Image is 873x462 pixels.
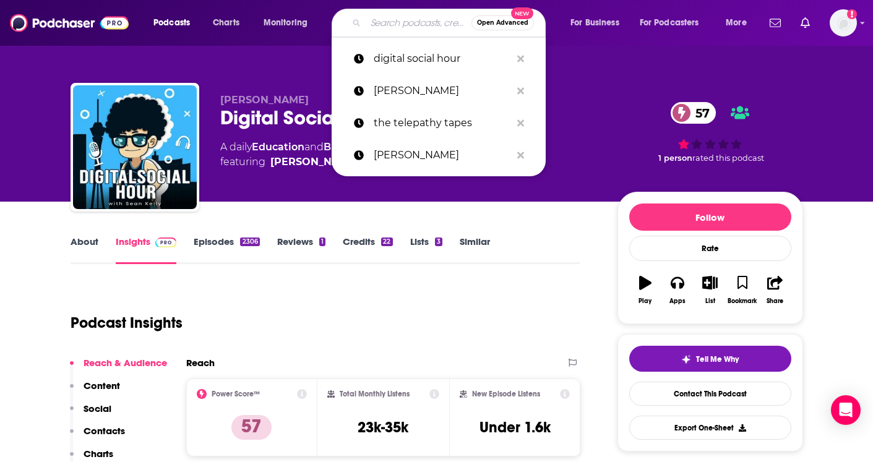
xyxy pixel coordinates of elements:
[194,236,259,264] a: Episodes2306
[205,13,247,33] a: Charts
[629,203,791,231] button: Follow
[73,85,197,209] img: Digital Social Hour
[252,141,304,153] a: Education
[511,7,533,19] span: New
[84,448,113,460] p: Charts
[847,9,857,19] svg: Add a profile image
[661,268,694,312] button: Apps
[629,416,791,440] button: Export One-Sheet
[705,297,715,305] div: List
[240,237,259,246] div: 2306
[70,357,167,380] button: Reach & Audience
[84,357,167,369] p: Reach & Audience
[435,237,442,246] div: 3
[381,237,392,246] div: 22
[255,13,324,33] button: open menu
[726,268,759,312] button: Bookmark
[186,357,215,369] h2: Reach
[696,354,739,364] span: Tell Me Why
[84,425,125,437] p: Contacts
[460,236,490,264] a: Similar
[84,403,111,414] p: Social
[270,155,359,169] a: Sean Kelly
[629,382,791,406] a: Contact This Podcast
[767,297,783,305] div: Share
[324,141,369,153] a: Business
[212,390,260,398] h2: Power Score™
[220,140,408,169] div: A daily podcast
[340,390,410,398] h2: Total Monthly Listens
[277,236,325,264] a: Reviews1
[231,415,272,440] p: 57
[343,236,392,264] a: Credits22
[728,297,757,305] div: Bookmark
[343,9,557,37] div: Search podcasts, credits, & more...
[472,390,540,398] h2: New Episode Listens
[629,268,661,312] button: Play
[671,102,716,124] a: 57
[570,14,619,32] span: For Business
[692,153,764,163] span: rated this podcast
[84,380,120,391] p: Content
[70,380,120,403] button: Content
[332,75,546,107] a: [PERSON_NAME]
[220,94,309,106] span: [PERSON_NAME]
[116,236,177,264] a: InsightsPodchaser Pro
[640,14,699,32] span: For Podcasters
[765,12,786,33] a: Show notifications dropdown
[374,75,511,107] p: sean kelly
[658,153,692,163] span: 1 person
[213,14,239,32] span: Charts
[319,237,325,246] div: 1
[410,236,442,264] a: Lists3
[480,418,551,437] h3: Under 1.6k
[639,297,652,305] div: Play
[332,43,546,75] a: digital social hour
[726,14,747,32] span: More
[632,13,717,33] button: open menu
[830,9,857,36] span: Logged in as SkyHorsePub35
[145,13,206,33] button: open menu
[694,268,726,312] button: List
[830,9,857,36] button: Show profile menu
[332,107,546,139] a: the telepathy tapes
[71,314,183,332] h1: Podcast Insights
[796,12,815,33] a: Show notifications dropdown
[71,236,98,264] a: About
[471,15,534,30] button: Open AdvancedNew
[759,268,791,312] button: Share
[332,139,546,171] a: [PERSON_NAME]
[10,11,129,35] img: Podchaser - Follow, Share and Rate Podcasts
[374,139,511,171] p: Mayim Bialik
[264,14,307,32] span: Monitoring
[155,237,177,247] img: Podchaser Pro
[831,395,861,425] div: Open Intercom Messenger
[562,13,635,33] button: open menu
[358,418,408,437] h3: 23k-35k
[374,107,511,139] p: the telepathy tapes
[683,102,716,124] span: 57
[830,9,857,36] img: User Profile
[304,141,324,153] span: and
[374,43,511,75] p: digital social hour
[629,346,791,372] button: tell me why sparkleTell Me Why
[617,94,803,171] div: 57 1 personrated this podcast
[477,20,528,26] span: Open Advanced
[629,236,791,261] div: Rate
[669,297,686,305] div: Apps
[681,354,691,364] img: tell me why sparkle
[220,155,408,169] span: featuring
[366,13,471,33] input: Search podcasts, credits, & more...
[70,425,125,448] button: Contacts
[70,403,111,426] button: Social
[153,14,190,32] span: Podcasts
[717,13,762,33] button: open menu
